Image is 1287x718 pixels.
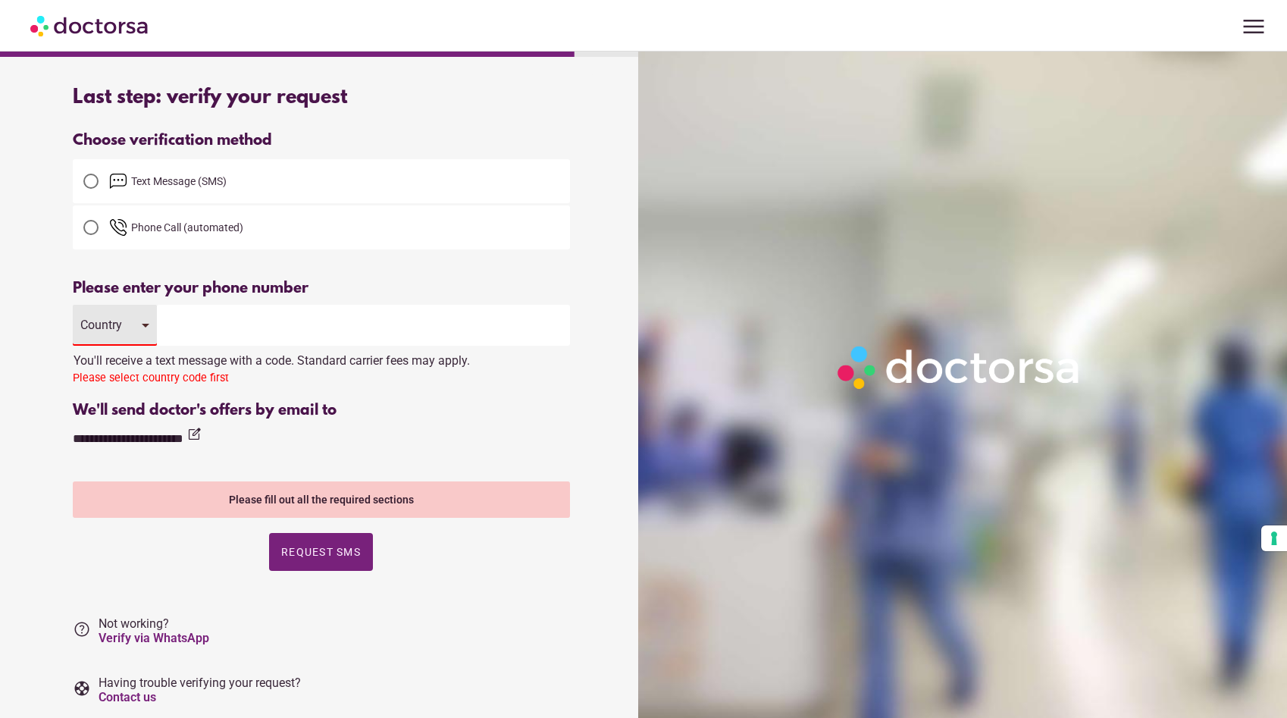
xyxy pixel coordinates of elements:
[30,8,150,42] img: Doctorsa.com
[73,402,570,419] div: We'll send doctor's offers by email to
[73,372,570,390] div: Please select country code first
[131,175,227,187] span: Text Message (SMS)
[99,676,301,704] span: Having trouble verifying your request?
[80,318,127,332] div: Country
[73,346,570,368] div: You'll receive a text message with a code. Standard carrier fees may apply.
[73,280,570,297] div: Please enter your phone number
[73,481,570,518] div: Please fill out all the required sections
[99,690,156,704] a: Contact us
[131,221,243,234] span: Phone Call (automated)
[109,172,127,190] img: email
[99,631,209,645] a: Verify via WhatsApp
[186,427,202,442] i: edit_square
[109,218,127,237] img: phone
[73,620,91,638] i: help
[73,132,570,149] div: Choose verification method
[269,533,373,571] button: Request SMS
[831,339,1088,397] img: Logo-Doctorsa-trans-White-partial-flat.png
[99,616,209,645] span: Not working?
[1261,525,1287,551] button: Your consent preferences for tracking technologies
[1239,12,1268,41] span: menu
[73,679,91,698] i: support
[73,86,570,109] div: Last step: verify your request
[281,546,361,558] span: Request SMS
